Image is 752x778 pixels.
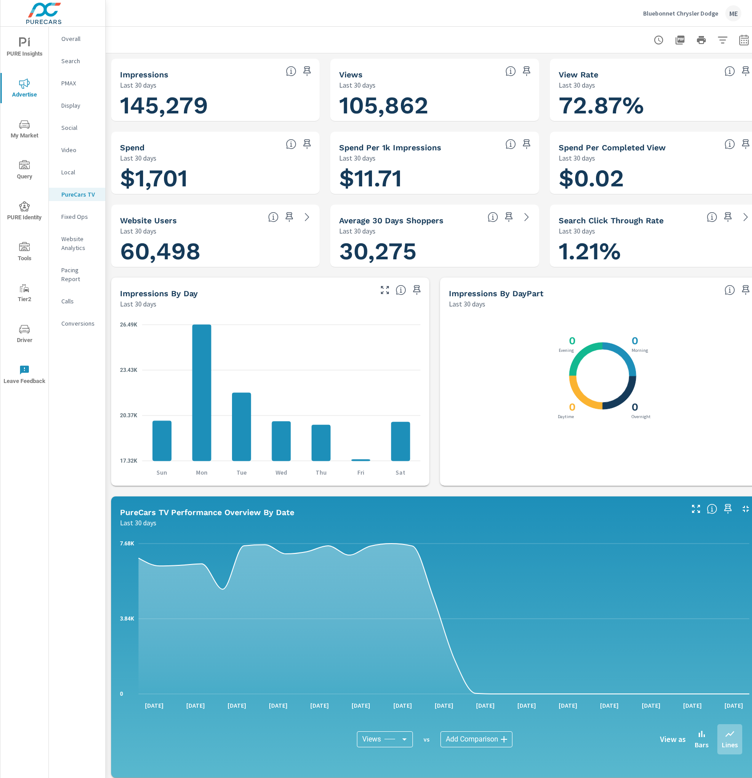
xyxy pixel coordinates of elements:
[556,415,576,419] p: Daytime
[61,56,98,65] p: Search
[61,79,98,88] p: PMAX
[692,31,710,49] button: Print Report
[520,64,534,78] span: Save this to your personalized report
[339,236,530,266] h1: 30,275
[630,401,638,413] h3: 0
[61,190,98,199] p: PureCars TV
[120,90,311,121] h1: 145,279
[511,701,542,710] p: [DATE]
[120,236,311,266] h1: 60,498
[49,165,105,179] div: Local
[559,143,666,152] h5: Spend Per Completed View
[120,216,177,225] h5: Website Users
[282,210,296,224] span: Save this to your personalized report
[300,137,314,151] span: Save this to your personalized report
[724,285,735,295] span: Only DoubleClick Video impressions can be broken down by time of day.
[49,32,105,45] div: Overall
[286,66,296,77] span: Number of times your connected TV ad was presented to a user. [Source: This data is provided by t...
[677,701,708,710] p: [DATE]
[520,137,534,151] span: Save this to your personalized report
[49,143,105,157] div: Video
[552,701,584,710] p: [DATE]
[707,212,717,222] span: Percentage of users who viewed your campaigns who clicked through to your website. For example, i...
[339,163,530,193] h1: $11.71
[120,367,137,373] text: 23.43K
[120,289,198,298] h5: Impressions by Day
[559,70,598,79] h5: View Rate
[385,468,416,477] p: Sat
[3,201,46,223] span: PURE Identity
[3,37,46,59] span: PURE Insights
[502,210,516,224] span: Save this to your personalized report
[446,735,498,744] span: Add Comparison
[714,31,732,49] button: Apply Filters
[61,168,98,177] p: Local
[120,322,137,328] text: 26.49K
[120,298,156,309] p: Last 30 days
[470,701,501,710] p: [DATE]
[488,212,498,222] span: A rolling 30 day total of daily Shoppers on the dealership website, averaged over the selected da...
[263,701,294,710] p: [DATE]
[567,401,576,413] h3: 0
[339,90,530,121] h1: 105,862
[721,210,735,224] span: Save this to your personalized report
[49,54,105,68] div: Search
[0,27,48,395] div: nav menu
[505,66,516,77] span: Number of times your connected TV ad was viewed completely by a user. [Source: This data is provi...
[660,735,686,744] h6: View as
[339,153,376,163] p: Last 30 days
[120,691,123,697] text: 0
[671,31,689,49] button: "Export Report to PDF"
[559,236,749,266] h1: 1.21%
[120,226,156,236] p: Last 30 days
[724,139,735,149] span: Total spend per 1,000 impressions. [Source: This data is provided by the video advertising platform]
[387,701,418,710] p: [DATE]
[49,77,105,90] div: PMAX
[559,80,595,90] p: Last 30 days
[49,210,105,223] div: Fixed Ops
[428,701,460,710] p: [DATE]
[221,701,252,710] p: [DATE]
[594,701,625,710] p: [DATE]
[61,297,98,306] p: Calls
[449,289,544,298] h5: Impressions by DayPart
[718,701,749,710] p: [DATE]
[440,731,512,747] div: Add Comparison
[725,5,741,21] div: ME
[61,234,98,252] p: Website Analytics
[120,540,134,547] text: 7.68K
[268,212,279,222] span: Unique website visitors over the selected time period. [Source: Website Analytics]
[630,348,650,353] p: Morning
[345,468,376,477] p: Fri
[630,415,652,419] p: Overnight
[120,517,156,528] p: Last 30 days
[49,188,105,201] div: PureCars TV
[286,139,296,149] span: Cost of your connected TV ad campaigns. [Source: This data is provided by the video advertising p...
[722,739,738,750] p: Lines
[120,458,137,464] text: 17.32K
[557,348,576,353] p: Evening
[120,616,134,622] text: 3.84K
[339,226,376,236] p: Last 30 days
[61,266,98,283] p: Pacing Report
[120,80,156,90] p: Last 30 days
[120,143,144,152] h5: Spend
[413,735,440,743] p: vs
[49,294,105,308] div: Calls
[266,468,297,477] p: Wed
[120,508,294,517] h5: PureCars TV Performance Overview By Date
[378,283,392,297] button: Make Fullscreen
[339,70,363,79] h5: Views
[695,739,708,750] p: Bars
[3,324,46,346] span: Driver
[146,468,177,477] p: Sun
[61,123,98,132] p: Social
[707,504,717,514] span: Understand PureCars TV performance data over time and see how metrics compare to each other over ...
[520,210,534,224] a: See more details in report
[61,319,98,328] p: Conversions
[505,139,516,149] span: Total spend per 1,000 impressions. [Source: This data is provided by the video advertising platform]
[3,365,46,387] span: Leave Feedback
[3,119,46,141] span: My Market
[61,101,98,110] p: Display
[186,468,217,477] p: Mon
